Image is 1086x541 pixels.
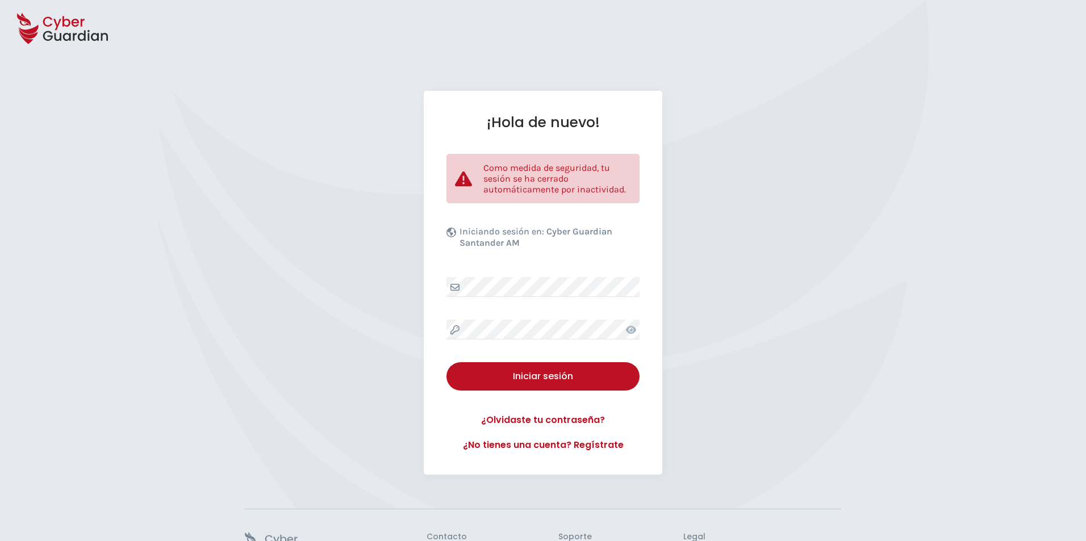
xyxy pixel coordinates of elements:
[483,162,631,195] p: Como medida de seguridad, tu sesión se ha cerrado automáticamente por inactividad.
[446,413,640,427] a: ¿Olvidaste tu contraseña?
[446,438,640,452] a: ¿No tienes una cuenta? Regístrate
[455,370,631,383] div: Iniciar sesión
[460,226,612,248] b: Cyber Guardian Santander AM
[460,226,637,254] p: Iniciando sesión en:
[446,114,640,131] h1: ¡Hola de nuevo!
[446,362,640,391] button: Iniciar sesión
